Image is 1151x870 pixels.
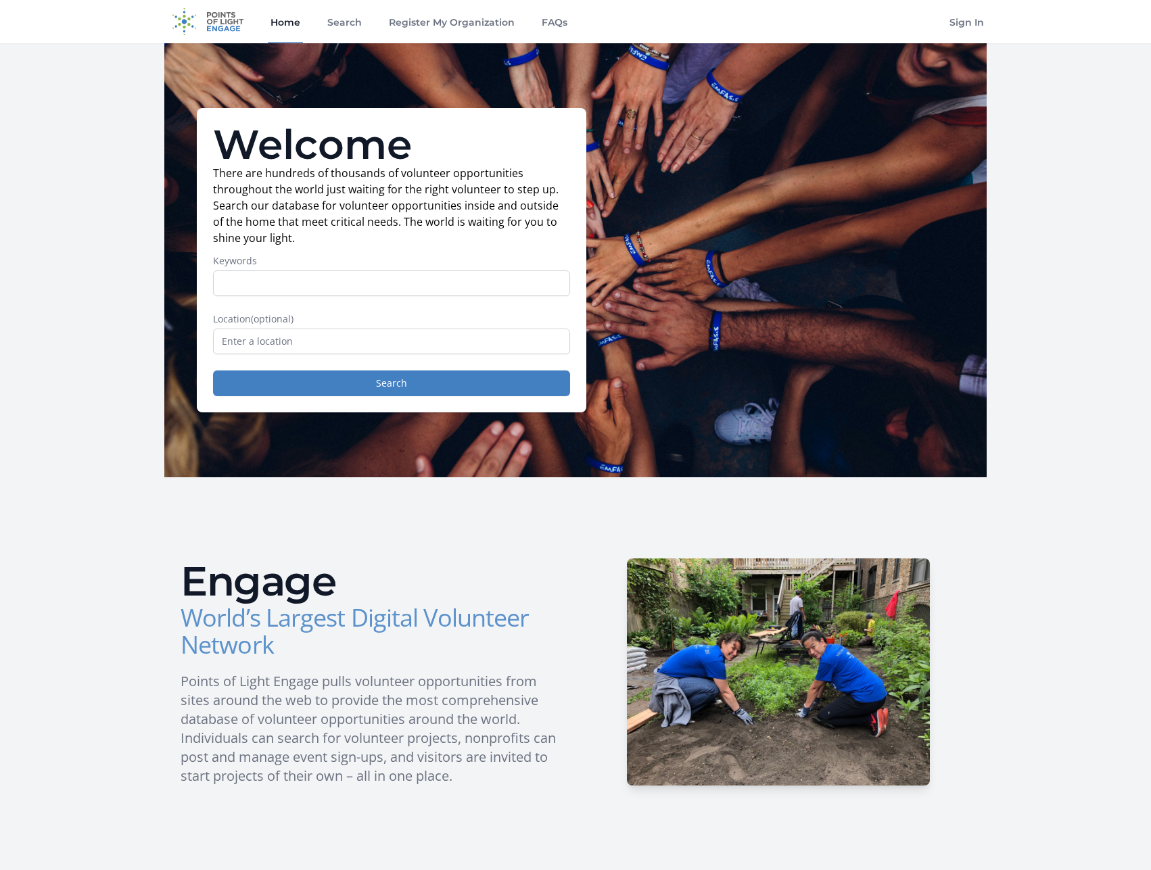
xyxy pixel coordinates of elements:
h3: World’s Largest Digital Volunteer Network [181,604,565,658]
input: Enter a location [213,329,570,354]
label: Location [213,312,570,326]
p: Points of Light Engage pulls volunteer opportunities from sites around the web to provide the mos... [181,672,565,786]
span: (optional) [251,312,293,325]
h2: Engage [181,561,565,602]
img: HCSC-H_1.JPG [627,558,930,786]
p: There are hundreds of thousands of volunteer opportunities throughout the world just waiting for ... [213,165,570,246]
label: Keywords [213,254,570,268]
h1: Welcome [213,124,570,165]
button: Search [213,370,570,396]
